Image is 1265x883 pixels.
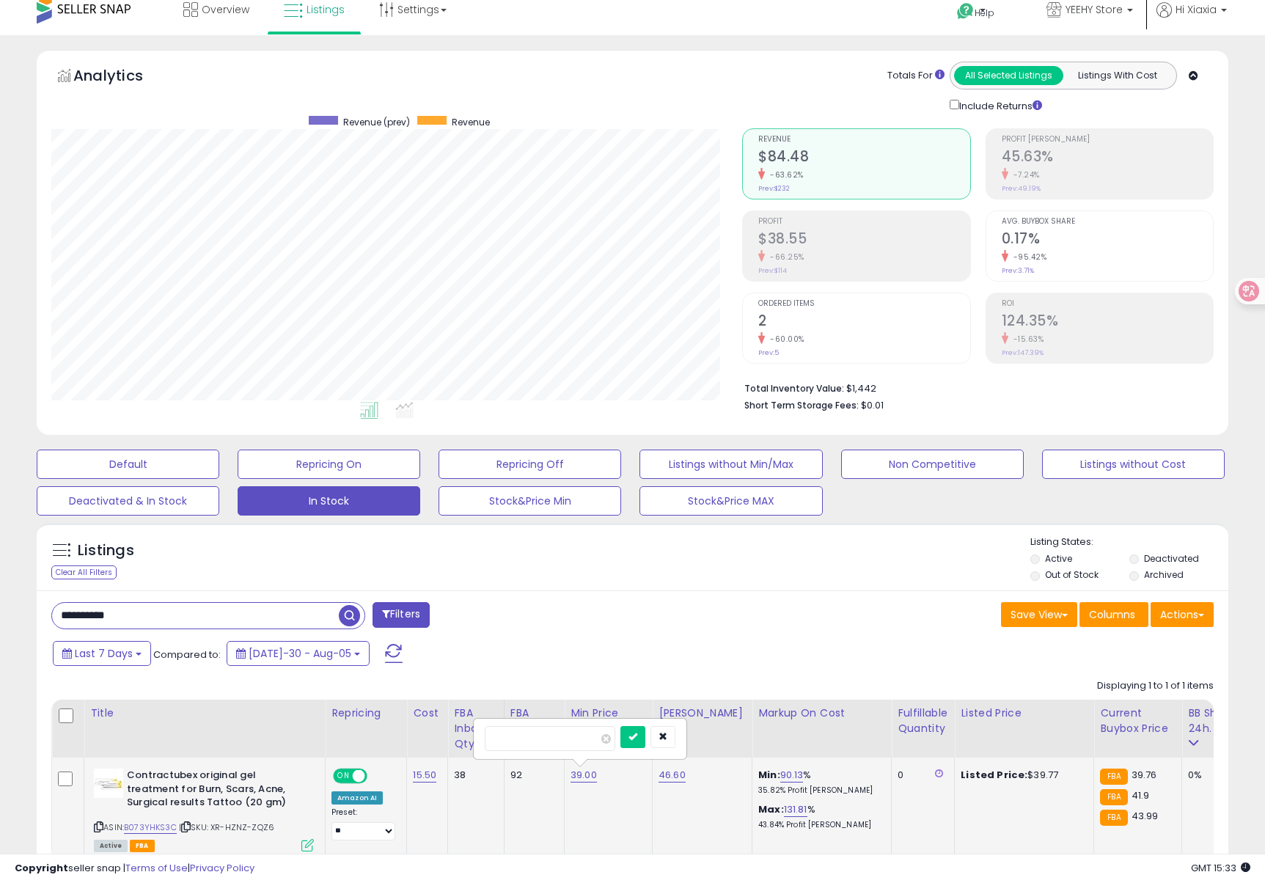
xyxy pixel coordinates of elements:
[939,97,1060,114] div: Include Returns
[758,820,880,830] p: 43.84% Profit [PERSON_NAME]
[1132,788,1150,802] span: 41.9
[1002,148,1213,168] h2: 45.63%
[238,486,420,516] button: In Stock
[190,861,254,875] a: Privacy Policy
[758,300,969,308] span: Ordered Items
[758,802,784,816] b: Max:
[1176,2,1217,17] span: Hi Xiaxia
[758,769,880,796] div: %
[861,398,884,412] span: $0.01
[1045,552,1072,565] label: Active
[1001,602,1077,627] button: Save View
[765,252,804,263] small: -66.25%
[73,65,172,89] h5: Analytics
[94,769,123,798] img: 31c9Khui-lL._SL40_.jpg
[1008,169,1040,180] small: -7.24%
[331,706,400,721] div: Repricing
[659,768,686,783] a: 46.60
[898,706,948,736] div: Fulfillable Quantity
[659,706,746,721] div: [PERSON_NAME]
[127,769,305,813] b: Contractubex original gel treatment for Burn, Scars, Acne, Surgical results Tattoo (20 gm)
[125,861,188,875] a: Terms of Use
[961,706,1088,721] div: Listed Price
[758,706,885,721] div: Markup on Cost
[1144,552,1199,565] label: Deactivated
[1132,809,1159,823] span: 43.99
[744,378,1203,396] li: $1,442
[334,770,353,783] span: ON
[841,450,1024,479] button: Non Competitive
[307,2,345,17] span: Listings
[510,769,553,782] div: 92
[961,769,1082,782] div: $39.77
[758,218,969,226] span: Profit
[1089,607,1135,622] span: Columns
[331,791,383,805] div: Amazon AI
[238,450,420,479] button: Repricing On
[1045,568,1099,581] label: Out of Stock
[744,399,859,411] b: Short Term Storage Fees:
[94,769,314,850] div: ASIN:
[37,450,219,479] button: Default
[1100,706,1176,736] div: Current Buybox Price
[153,648,221,662] span: Compared to:
[75,646,133,661] span: Last 7 Days
[1002,348,1044,357] small: Prev: 147.39%
[1002,312,1213,332] h2: 124.35%
[413,768,436,783] a: 15.50
[249,646,351,661] span: [DATE]-30 - Aug-05
[639,486,822,516] button: Stock&Price MAX
[124,821,177,834] a: B073YHKS3C
[413,706,441,721] div: Cost
[1002,266,1034,275] small: Prev: 3.71%
[331,807,395,840] div: Preset:
[454,706,498,752] div: FBA inbound Qty
[758,348,779,357] small: Prev: 5
[765,334,804,345] small: -60.00%
[1002,218,1213,226] span: Avg. Buybox Share
[758,184,790,193] small: Prev: $232
[1188,769,1236,782] div: 0%
[639,450,822,479] button: Listings without Min/Max
[15,862,254,876] div: seller snap | |
[1030,535,1228,549] p: Listing States:
[1063,66,1172,85] button: Listings With Cost
[758,230,969,250] h2: $38.55
[53,641,151,666] button: Last 7 Days
[780,768,804,783] a: 90.13
[961,768,1027,782] b: Listed Price:
[452,116,490,128] span: Revenue
[454,769,493,782] div: 38
[1151,602,1214,627] button: Actions
[956,2,975,21] i: Get Help
[758,785,880,796] p: 35.82% Profit [PERSON_NAME]
[784,802,807,817] a: 131.81
[1002,300,1213,308] span: ROI
[571,706,646,721] div: Min Price
[765,169,804,180] small: -63.62%
[1100,769,1127,785] small: FBA
[1191,861,1250,875] span: 2025-08-13 15:33 GMT
[758,266,787,275] small: Prev: $114
[1100,789,1127,805] small: FBA
[1042,450,1225,479] button: Listings without Cost
[1066,2,1123,17] span: YEEHY Store
[954,66,1063,85] button: All Selected Listings
[1002,184,1041,193] small: Prev: 49.19%
[94,840,128,852] span: All listings currently available for purchase on Amazon
[758,148,969,168] h2: $84.48
[37,486,219,516] button: Deactivated & In Stock
[1156,2,1227,35] a: Hi Xiaxia
[78,541,134,561] h5: Listings
[373,602,430,628] button: Filters
[898,769,943,782] div: 0
[752,700,892,758] th: The percentage added to the cost of goods (COGS) that forms the calculator for Min & Max prices.
[758,312,969,332] h2: 2
[179,821,274,833] span: | SKU: XR-HZNZ-ZQZ6
[1002,230,1213,250] h2: 0.17%
[51,565,117,579] div: Clear All Filters
[758,803,880,830] div: %
[1132,768,1157,782] span: 39.76
[439,450,621,479] button: Repricing Off
[1144,568,1184,581] label: Archived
